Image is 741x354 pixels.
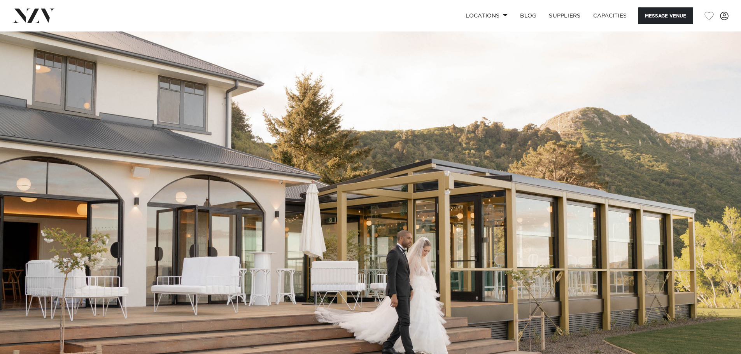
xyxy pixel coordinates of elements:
[12,9,55,23] img: nzv-logo.png
[587,7,633,24] a: Capacities
[543,7,587,24] a: SUPPLIERS
[514,7,543,24] a: BLOG
[638,7,693,24] button: Message Venue
[459,7,514,24] a: Locations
